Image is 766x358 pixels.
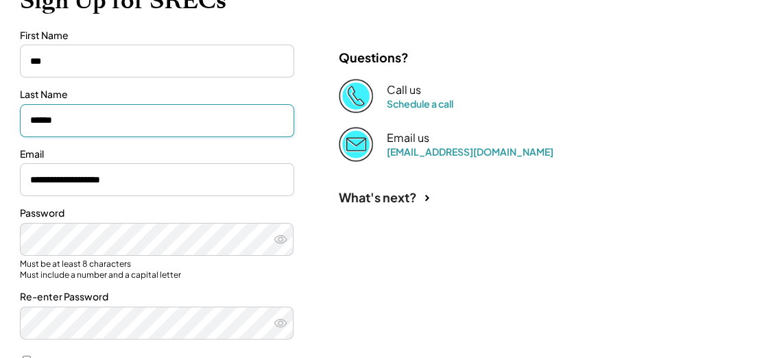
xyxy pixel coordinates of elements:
img: Phone%20copy%403x.png [339,79,373,113]
div: Re-enter Password [20,290,294,304]
div: Last Name [20,88,294,102]
a: [EMAIL_ADDRESS][DOMAIN_NAME] [387,145,553,158]
div: Questions? [339,49,409,65]
div: First Name [20,29,294,43]
a: Schedule a call [387,97,453,110]
img: Email%202%403x.png [339,127,373,161]
div: Must be at least 8 characters Must include a number and a capital letter [20,259,294,280]
div: Email us [387,131,429,145]
div: Call us [387,83,421,97]
div: Email [20,147,294,161]
div: Password [20,206,294,220]
div: What's next? [339,189,417,205]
